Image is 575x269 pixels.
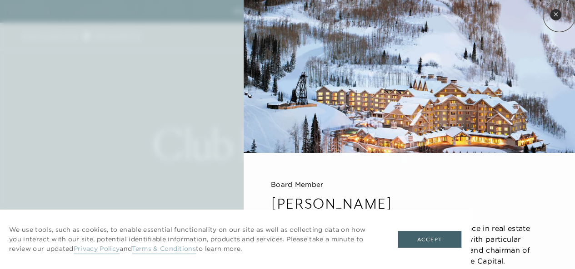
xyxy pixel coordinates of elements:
[9,225,380,254] p: We use tools, such as cookies, to enable essential functionality on our site as well as collectin...
[271,180,548,189] h5: Board Member
[74,245,120,254] a: Privacy Policy
[132,245,196,254] a: Terms & Conditions
[271,194,548,214] h3: [PERSON_NAME]
[398,231,461,248] button: Accept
